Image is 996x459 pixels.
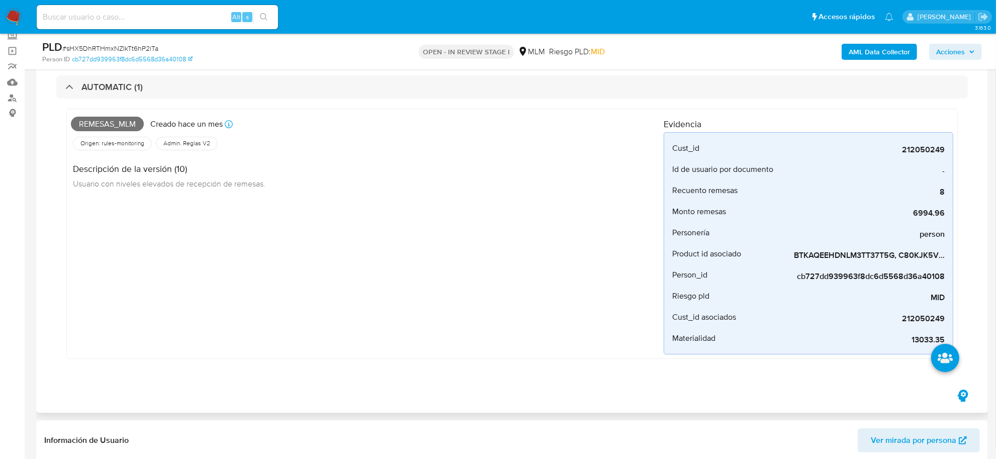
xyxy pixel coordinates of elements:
p: Creado hace un mes [150,119,223,130]
b: AML Data Collector [849,44,910,60]
span: Riesgo PLD: [549,46,605,57]
button: search-icon [253,10,274,24]
b: PLD [42,39,62,55]
span: Remesas_mlm [71,117,144,132]
div: MLM [518,46,545,57]
h1: Información de Usuario [44,435,129,445]
p: dalia.goicochea@mercadolibre.com.mx [918,12,974,22]
p: OPEN - IN REVIEW STAGE I [419,45,514,59]
span: Origen: rules-monitoring [79,139,145,147]
span: 3.163.0 [975,24,991,32]
span: Usuario con niveles elevados de recepción de remesas. [73,178,265,189]
span: Accesos rápidos [819,12,875,22]
a: Notificaciones [885,13,893,21]
span: Ver mirada por persona [871,428,956,452]
h3: AUTOMATIC (1) [81,81,143,93]
span: Acciones [936,44,965,60]
button: Ver mirada por persona [858,428,980,452]
h4: Descripción de la versión (10) [73,163,265,174]
button: Acciones [929,44,982,60]
b: Person ID [42,55,70,64]
a: cb727dd939963f8dc6d5568d36a40108 [72,55,193,64]
span: MID [591,46,605,57]
a: Salir [978,12,988,22]
span: Admin. Reglas V2 [162,139,211,147]
button: AML Data Collector [842,44,917,60]
input: Buscar usuario o caso... [37,11,278,24]
span: s [246,12,249,22]
span: Alt [232,12,240,22]
span: # sHX5DhRTHmxNZIkTt6hP2iTa [62,43,158,53]
div: AUTOMATIC (1) [56,75,968,99]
